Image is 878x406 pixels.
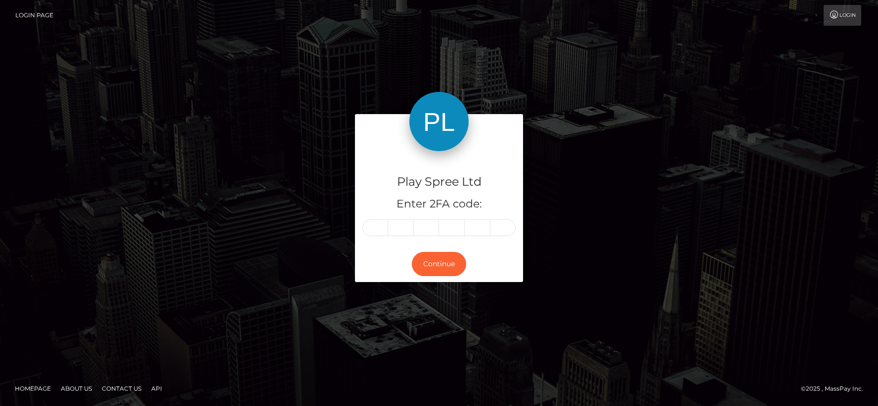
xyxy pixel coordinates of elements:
[801,383,871,394] div: © 2025 , MassPay Inc.
[11,381,55,396] a: Homepage
[57,381,96,396] a: About Us
[147,381,166,396] a: API
[409,92,469,151] img: Play Spree Ltd
[15,5,53,26] a: Login Page
[98,381,145,396] a: Contact Us
[362,173,516,191] h4: Play Spree Ltd
[824,5,861,26] a: Login
[362,197,516,212] h5: Enter 2FA code:
[412,252,466,276] button: Continue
